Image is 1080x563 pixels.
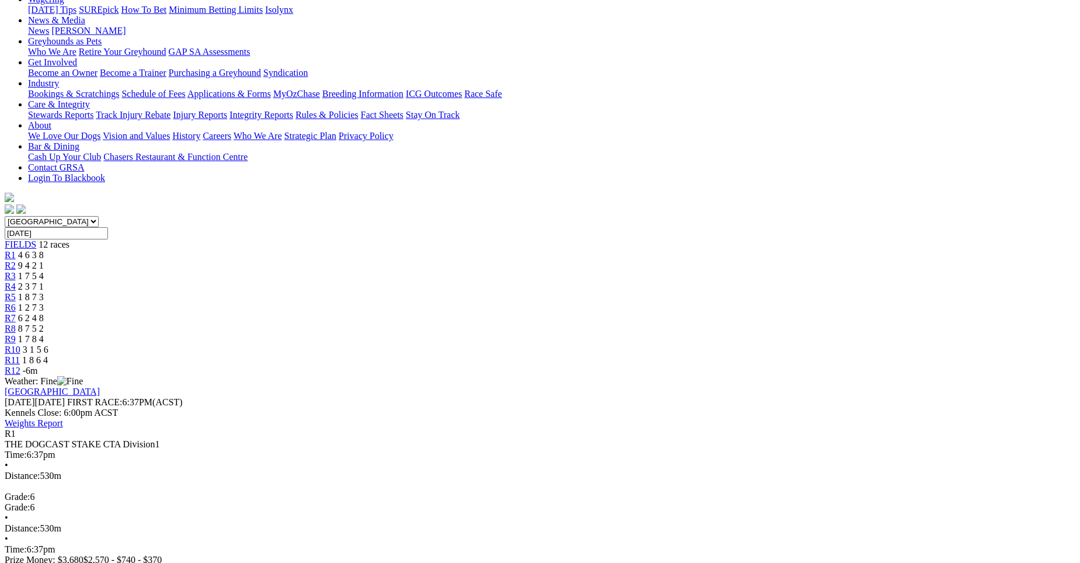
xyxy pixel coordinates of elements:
a: Bookings & Scratchings [28,89,119,99]
a: Who We Are [28,47,76,57]
img: facebook.svg [5,204,14,214]
a: [GEOGRAPHIC_DATA] [5,387,100,397]
a: R7 [5,313,16,323]
span: 8 7 5 2 [18,324,44,333]
span: Weather: Fine [5,376,83,386]
a: MyOzChase [273,89,320,99]
a: Stay On Track [406,110,459,120]
span: 1 8 7 3 [18,292,44,302]
span: 1 8 6 4 [22,355,48,365]
span: 1 7 8 4 [18,334,44,344]
a: Breeding Information [322,89,403,99]
a: Strategic Plan [284,131,336,141]
div: Care & Integrity [28,110,1075,120]
span: 2 3 7 1 [18,281,44,291]
img: Fine [57,376,83,387]
div: THE DOGCAST STAKE CTA Division1 [5,439,1075,450]
div: News & Media [28,26,1075,36]
div: Get Involved [28,68,1075,78]
div: 6:37pm [5,544,1075,555]
a: We Love Our Dogs [28,131,100,141]
div: 6 [5,492,1075,502]
img: logo-grsa-white.png [5,193,14,202]
span: • [5,513,8,523]
a: Fact Sheets [361,110,403,120]
span: 6:37PM(ACST) [67,397,183,407]
a: [DATE] Tips [28,5,76,15]
span: Grade: [5,502,30,512]
span: Grade: [5,492,30,502]
a: Integrity Reports [229,110,293,120]
a: ICG Outcomes [406,89,462,99]
span: • [5,460,8,470]
a: Careers [203,131,231,141]
span: • [5,534,8,544]
div: Greyhounds as Pets [28,47,1075,57]
a: Cash Up Your Club [28,152,101,162]
span: 6 2 4 8 [18,313,44,323]
a: Privacy Policy [339,131,393,141]
span: Distance: [5,523,40,533]
a: Race Safe [464,89,501,99]
a: Minimum Betting Limits [169,5,263,15]
span: [DATE] [5,397,35,407]
a: Greyhounds as Pets [28,36,102,46]
a: FIELDS [5,239,36,249]
img: twitter.svg [16,204,26,214]
a: News & Media [28,15,85,25]
div: Wagering [28,5,1075,15]
a: Isolynx [265,5,293,15]
a: Get Involved [28,57,77,67]
a: Industry [28,78,59,88]
a: R6 [5,303,16,312]
div: About [28,131,1075,141]
a: R3 [5,271,16,281]
div: 530m [5,523,1075,534]
div: 6 [5,502,1075,513]
a: Weights Report [5,418,63,428]
a: History [172,131,200,141]
a: Injury Reports [173,110,227,120]
a: Rules & Policies [295,110,358,120]
span: 9 4 2 1 [18,260,44,270]
a: R9 [5,334,16,344]
a: Become an Owner [28,68,97,78]
span: R1 [5,250,16,260]
span: 4 6 3 8 [18,250,44,260]
a: [PERSON_NAME] [51,26,126,36]
span: -6m [23,366,38,376]
a: Purchasing a Greyhound [169,68,261,78]
input: Select date [5,227,108,239]
a: News [28,26,49,36]
a: Vision and Values [103,131,170,141]
a: About [28,120,51,130]
a: Care & Integrity [28,99,90,109]
a: How To Bet [121,5,167,15]
a: R10 [5,345,20,355]
a: R12 [5,366,20,376]
a: R11 [5,355,20,365]
span: 12 races [39,239,69,249]
span: 3 1 5 6 [23,345,48,355]
a: R4 [5,281,16,291]
span: 1 2 7 3 [18,303,44,312]
span: [DATE] [5,397,65,407]
span: 1 7 5 4 [18,271,44,281]
div: 6:37pm [5,450,1075,460]
a: Syndication [263,68,308,78]
a: GAP SA Assessments [169,47,250,57]
span: Time: [5,544,27,554]
a: R8 [5,324,16,333]
a: R2 [5,260,16,270]
span: R5 [5,292,16,302]
a: Contact GRSA [28,162,84,172]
